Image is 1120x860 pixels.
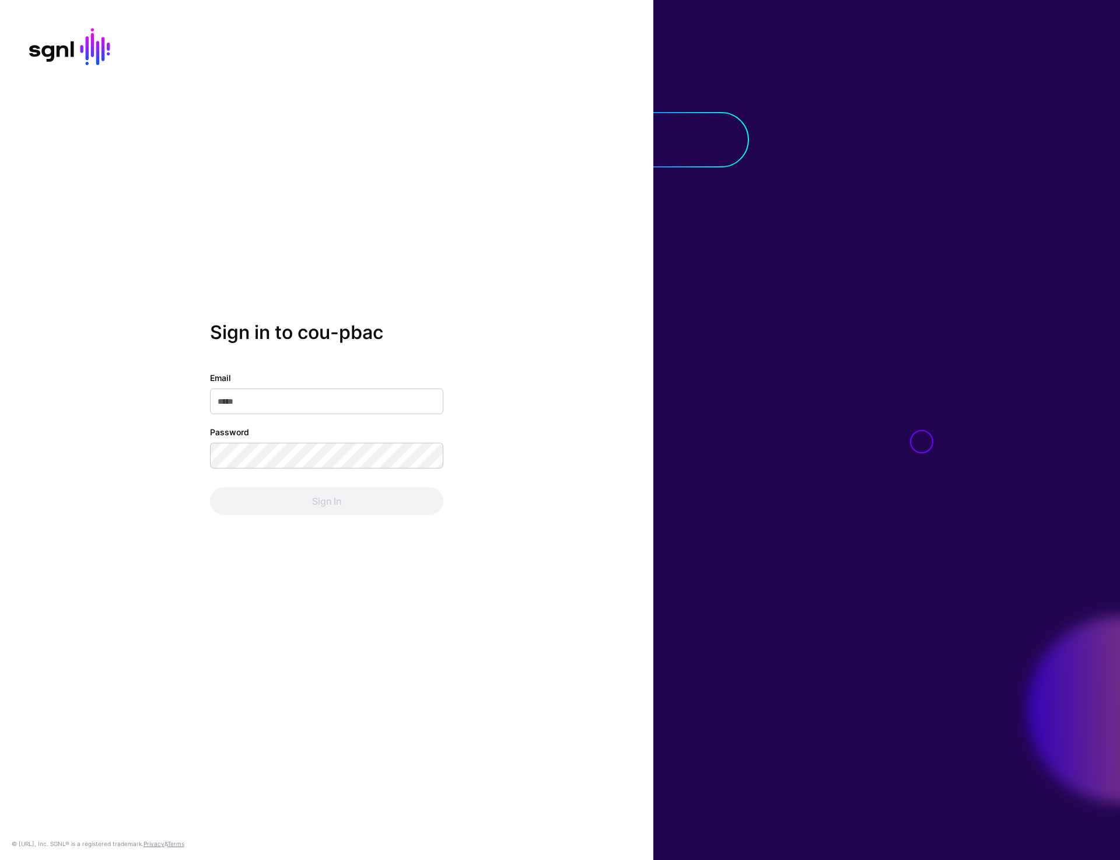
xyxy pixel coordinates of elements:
label: Password [210,426,249,438]
label: Email [210,372,231,384]
a: Terms [167,840,184,847]
a: Privacy [143,840,164,847]
div: © [URL], Inc. SGNL® is a registered trademark. & [12,839,184,848]
h2: Sign in to cou-pbac [210,321,443,344]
